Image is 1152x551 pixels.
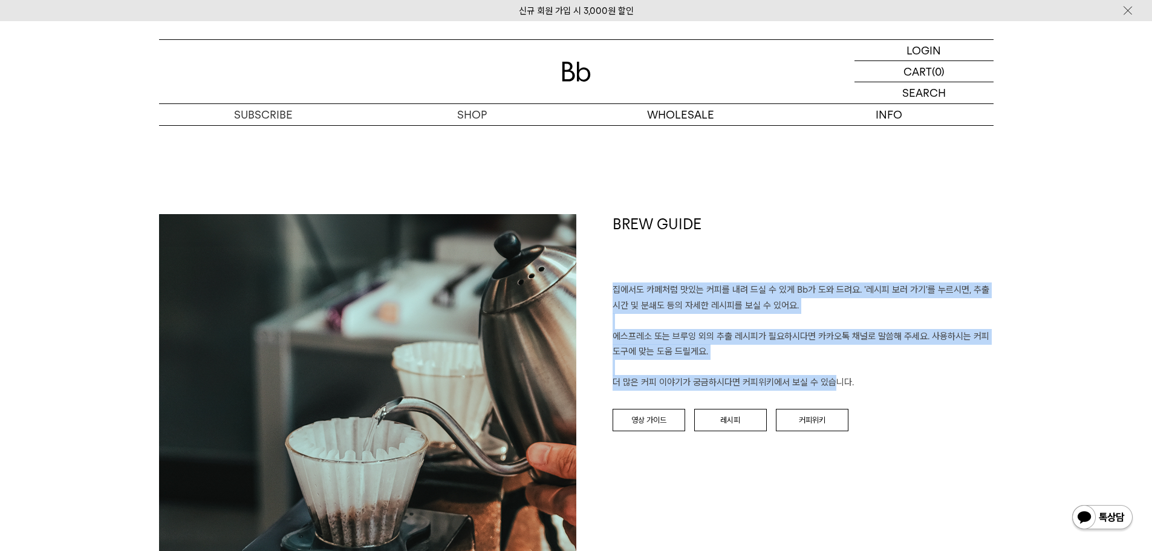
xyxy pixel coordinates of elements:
[576,104,785,125] p: WHOLESALE
[1071,504,1134,533] img: 카카오톡 채널 1:1 채팅 버튼
[562,62,591,82] img: 로고
[906,40,941,60] p: LOGIN
[776,409,848,432] a: 커피위키
[903,61,932,82] p: CART
[785,104,994,125] p: INFO
[613,409,685,432] a: 영상 가이드
[613,214,994,283] h1: BREW GUIDE
[932,61,945,82] p: (0)
[694,409,767,432] a: 레시피
[854,61,994,82] a: CART (0)
[368,104,576,125] a: SHOP
[854,40,994,61] a: LOGIN
[159,104,368,125] a: SUBSCRIBE
[519,5,634,16] a: 신규 회원 가입 시 3,000원 할인
[902,82,946,103] p: SEARCH
[613,282,994,391] p: 집에서도 카페처럼 맛있는 커피를 내려 드실 ﻿수 있게 Bb가 도와 드려요. '레시피 보러 가기'를 누르시면, 추출 시간 및 분쇄도 등의 자세한 레시피를 보실 수 있어요. 에스...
